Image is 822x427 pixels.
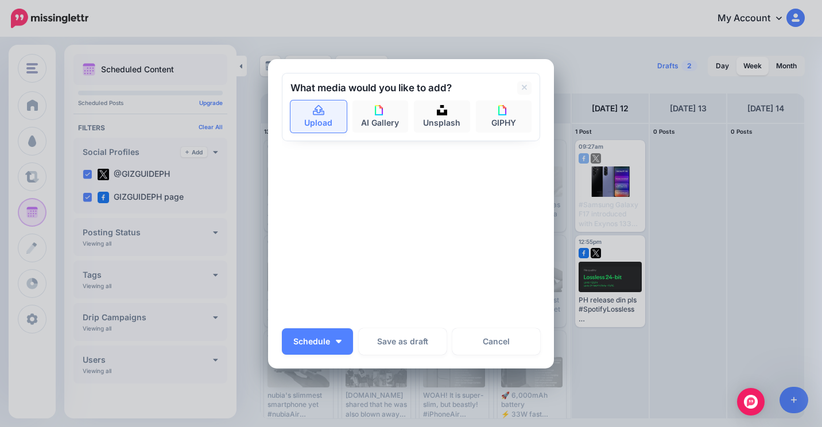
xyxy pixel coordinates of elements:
div: Open Intercom Messenger [737,388,765,416]
a: Upload [290,100,347,133]
button: Save as draft [359,328,447,355]
a: GIPHY [476,100,532,133]
h2: What media would you like to add? [290,83,452,93]
a: Unsplash [414,100,470,133]
img: icon-giphy-square.png [375,105,385,115]
img: icon-unsplash-square.png [437,105,447,115]
button: Schedule [282,328,353,355]
img: icon-giphy-square.png [498,105,509,115]
img: arrow-down-white.png [336,340,342,343]
a: Cancel [452,328,540,355]
a: AI Gallery [352,100,409,133]
span: Schedule [293,337,330,346]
